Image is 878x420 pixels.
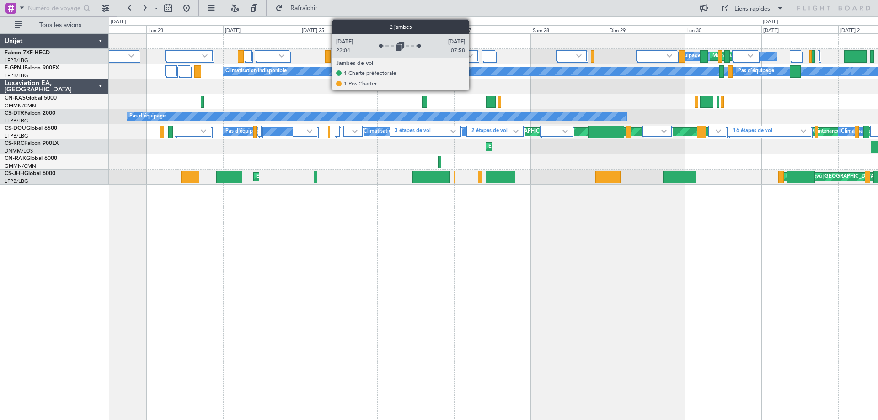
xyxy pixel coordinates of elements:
button: Rafraîchir [271,1,326,16]
font: CN-KAS [5,96,26,101]
font: Rafraîchir [290,4,317,12]
font: [DATE] [111,18,126,25]
a: LFPB/LBG [5,57,28,64]
font: Falcon 7X [5,50,30,56]
a: Falcon 7XF-HECD [5,50,50,56]
img: arrow-gray.svg [667,54,672,58]
a: GMMN/CMN [5,163,36,170]
font: [DATE] [225,27,241,34]
img: arrow-gray.svg [513,129,519,133]
a: CN-KASGlobal 5000 [5,96,57,101]
font: [DATE] 25 [302,27,324,34]
font: Pas d'équipage [129,114,166,119]
font: [DATE] 2 [840,27,860,34]
font: Global 6500 [26,126,57,131]
a: CS-RRCFalcon 900LX [5,141,59,146]
img: arrow-gray.svg [716,129,721,133]
img: arrow-gray.svg [202,54,208,58]
font: Liens rapides [734,5,770,13]
font: Jeu 26 [379,27,394,34]
img: arrow-gray.svg [467,54,473,58]
a: LFPB/LBG [5,133,28,139]
button: Liens rapides [716,1,788,16]
img: arrow-gray.svg [801,129,806,133]
font: Lun 23 [148,27,163,34]
font: [DATE] [763,18,778,25]
font: Pas d'équipage [738,69,774,74]
img: arrow-gray.svg [416,69,421,73]
font: 16 étapes de vol [733,128,772,133]
img: arrow-gray.svg [279,54,284,58]
img: arrow-gray.svg [201,129,206,133]
img: arrow-gray.svg [450,129,456,133]
font: F-GPNJ [5,65,24,71]
font: Global 6000 [24,171,55,176]
input: Numéro de voyage [28,1,80,15]
font: [DATE] [763,27,779,34]
img: arrow-gray.svg [748,54,753,58]
img: arrow-gray.svg [562,129,568,133]
a: CS-DOUGlobal 6500 [5,126,57,131]
a: DNMM/LOS [5,148,33,154]
font: Sam 28 [533,27,549,34]
a: LFPB/LBG [5,117,28,124]
font: Tous les avions [39,21,81,29]
font: Ven 27 [456,27,471,34]
a: LFPB/LBG [5,72,28,79]
font: CN-RAK [5,156,26,161]
font: CS-JHH [5,171,24,176]
font: Dim 29 [610,27,626,34]
img: arrow-gray.svg [576,54,582,58]
font: Entretien prévu [GEOGRAPHIC_DATA] ([GEOGRAPHIC_DATA]) [488,144,635,149]
a: GMMN/CMN [5,102,36,109]
font: F-HECD [30,50,50,56]
font: CS-DTR [5,111,24,116]
font: CS-RRC [5,141,24,146]
a: F-GPNJFalcon 900EX [5,65,59,71]
font: Falcon 2000 [24,111,55,116]
font: Global 5000 [26,96,57,101]
font: 2 étapes de vol [471,128,508,133]
button: Tous les avions [10,18,99,32]
font: Lun 30 [686,27,701,34]
font: Falcon 900EX [24,65,59,71]
font: CS-DOU [5,126,26,131]
font: - [155,4,157,12]
font: Entretien prévu [GEOGRAPHIC_DATA] ([GEOGRAPHIC_DATA]) [256,174,402,179]
font: Pas d'équipage [225,129,262,134]
img: arrow-gray.svg [661,129,667,133]
a: LFPB/LBG [5,178,28,185]
img: arrow-gray.svg [128,54,134,58]
a: CS-JHHGlobal 6000 [5,171,55,176]
a: CN-RAKGlobal 6000 [5,156,57,161]
font: Climatisation indisponible [225,69,287,74]
font: 3 étapes de vol [395,128,431,133]
font: Falcon 900LX [24,141,59,146]
img: arrow-gray.svg [352,129,358,133]
a: CS-DTRFalcon 2000 [5,111,55,116]
img: arrow-gray.svg [307,129,312,133]
font: Global 6000 [26,156,57,161]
